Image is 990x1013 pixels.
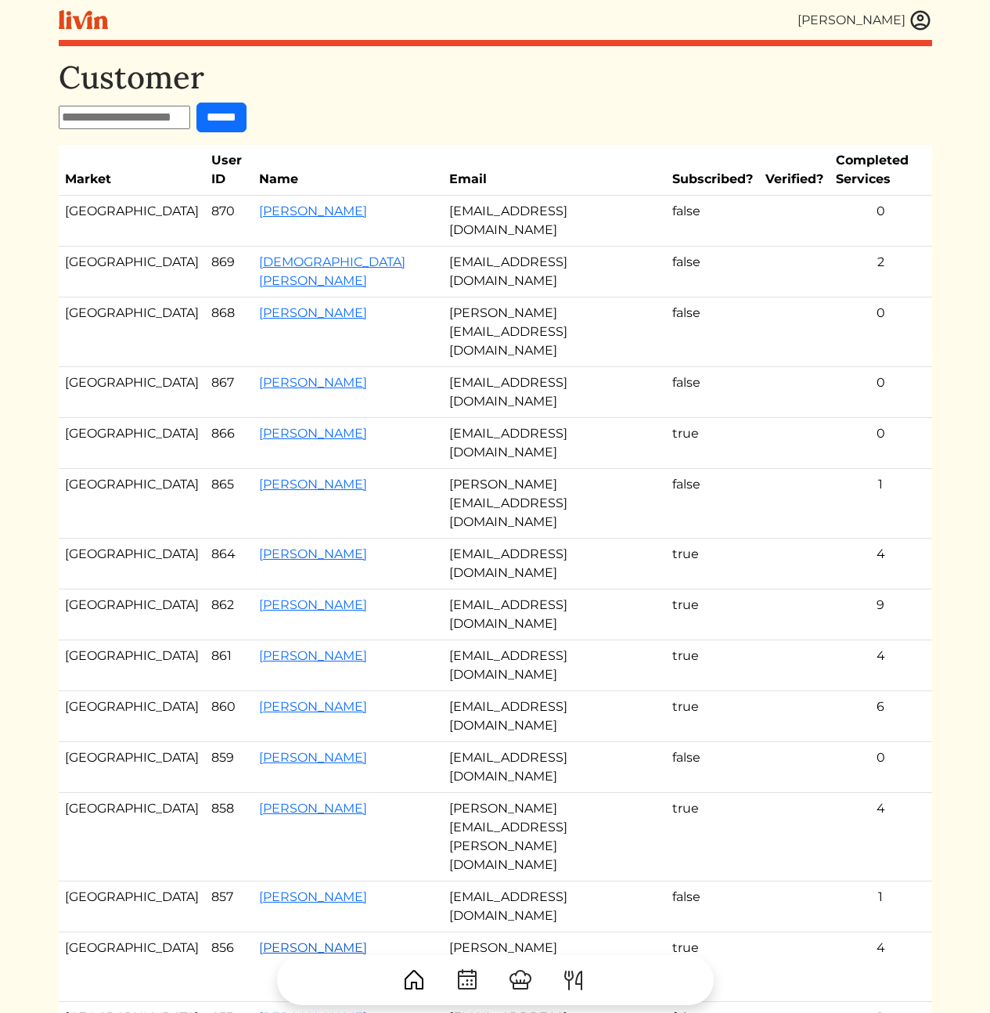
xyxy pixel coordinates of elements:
[59,469,205,539] td: [GEOGRAPHIC_DATA]
[259,546,367,561] a: [PERSON_NAME]
[205,418,254,469] td: 866
[205,247,254,297] td: 869
[205,742,254,793] td: 859
[59,881,205,932] td: [GEOGRAPHIC_DATA]
[205,469,254,539] td: 865
[59,196,205,247] td: [GEOGRAPHIC_DATA]
[259,648,367,663] a: [PERSON_NAME]
[59,932,205,1002] td: [GEOGRAPHIC_DATA]
[666,539,759,589] td: true
[59,742,205,793] td: [GEOGRAPHIC_DATA]
[443,297,666,367] td: [PERSON_NAME][EMAIL_ADDRESS][DOMAIN_NAME]
[830,589,931,640] td: 9
[59,793,205,881] td: [GEOGRAPHIC_DATA]
[205,589,254,640] td: 862
[253,145,442,196] th: Name
[666,247,759,297] td: false
[830,297,931,367] td: 0
[666,881,759,932] td: false
[259,750,367,765] a: [PERSON_NAME]
[830,247,931,297] td: 2
[205,640,254,691] td: 861
[59,297,205,367] td: [GEOGRAPHIC_DATA]
[59,418,205,469] td: [GEOGRAPHIC_DATA]
[205,367,254,418] td: 867
[59,145,205,196] th: Market
[830,932,931,1002] td: 4
[909,9,932,32] img: user_account-e6e16d2ec92f44fc35f99ef0dc9cddf60790bfa021a6ecb1c896eb5d2907b31c.svg
[205,145,254,196] th: User ID
[666,469,759,539] td: false
[59,367,205,418] td: [GEOGRAPHIC_DATA]
[259,375,367,390] a: [PERSON_NAME]
[666,742,759,793] td: false
[443,539,666,589] td: [EMAIL_ADDRESS][DOMAIN_NAME]
[830,367,931,418] td: 0
[259,305,367,320] a: [PERSON_NAME]
[59,10,108,30] img: livin-logo-a0d97d1a881af30f6274990eb6222085a2533c92bbd1e4f22c21b4f0d0e3210c.svg
[205,539,254,589] td: 864
[443,589,666,640] td: [EMAIL_ADDRESS][DOMAIN_NAME]
[443,932,666,1002] td: [PERSON_NAME][EMAIL_ADDRESS][DOMAIN_NAME]
[443,691,666,742] td: [EMAIL_ADDRESS][DOMAIN_NAME]
[443,793,666,881] td: [PERSON_NAME][EMAIL_ADDRESS][PERSON_NAME][DOMAIN_NAME]
[443,418,666,469] td: [EMAIL_ADDRESS][DOMAIN_NAME]
[443,196,666,247] td: [EMAIL_ADDRESS][DOMAIN_NAME]
[443,247,666,297] td: [EMAIL_ADDRESS][DOMAIN_NAME]
[759,145,830,196] th: Verified?
[666,145,759,196] th: Subscribed?
[205,881,254,932] td: 857
[401,968,427,993] img: House-9bf13187bcbb5817f509fe5e7408150f90897510c4275e13d0d5fca38e0b5951.svg
[830,881,931,932] td: 1
[59,589,205,640] td: [GEOGRAPHIC_DATA]
[666,196,759,247] td: false
[666,793,759,881] td: true
[205,691,254,742] td: 860
[205,196,254,247] td: 870
[259,940,367,955] a: [PERSON_NAME]
[443,881,666,932] td: [EMAIL_ADDRESS][DOMAIN_NAME]
[259,477,367,492] a: [PERSON_NAME]
[797,11,905,30] div: [PERSON_NAME]
[259,889,367,904] a: [PERSON_NAME]
[443,367,666,418] td: [EMAIL_ADDRESS][DOMAIN_NAME]
[259,254,405,288] a: [DEMOGRAPHIC_DATA][PERSON_NAME]
[830,742,931,793] td: 0
[830,793,931,881] td: 4
[455,968,480,993] img: CalendarDots-5bcf9d9080389f2a281d69619e1c85352834be518fbc73d9501aef674afc0d57.svg
[666,367,759,418] td: false
[830,145,931,196] th: Completed Services
[508,968,533,993] img: ChefHat-a374fb509e4f37eb0702ca99f5f64f3b6956810f32a249b33092029f8484b388.svg
[259,699,367,714] a: [PERSON_NAME]
[205,793,254,881] td: 858
[205,297,254,367] td: 868
[59,59,932,96] h1: Customer
[443,640,666,691] td: [EMAIL_ADDRESS][DOMAIN_NAME]
[205,932,254,1002] td: 856
[830,691,931,742] td: 6
[59,640,205,691] td: [GEOGRAPHIC_DATA]
[443,145,666,196] th: Email
[666,691,759,742] td: true
[666,418,759,469] td: true
[59,539,205,589] td: [GEOGRAPHIC_DATA]
[830,539,931,589] td: 4
[666,589,759,640] td: true
[830,640,931,691] td: 4
[830,469,931,539] td: 1
[259,426,367,441] a: [PERSON_NAME]
[666,640,759,691] td: true
[443,742,666,793] td: [EMAIL_ADDRESS][DOMAIN_NAME]
[443,469,666,539] td: [PERSON_NAME][EMAIL_ADDRESS][DOMAIN_NAME]
[259,801,367,816] a: [PERSON_NAME]
[666,932,759,1002] td: true
[561,968,586,993] img: ForkKnife-55491504ffdb50bab0c1e09e7649658475375261d09fd45db06cec23bce548bf.svg
[259,204,367,218] a: [PERSON_NAME]
[666,297,759,367] td: false
[259,597,367,612] a: [PERSON_NAME]
[830,196,931,247] td: 0
[59,691,205,742] td: [GEOGRAPHIC_DATA]
[59,247,205,297] td: [GEOGRAPHIC_DATA]
[830,418,931,469] td: 0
